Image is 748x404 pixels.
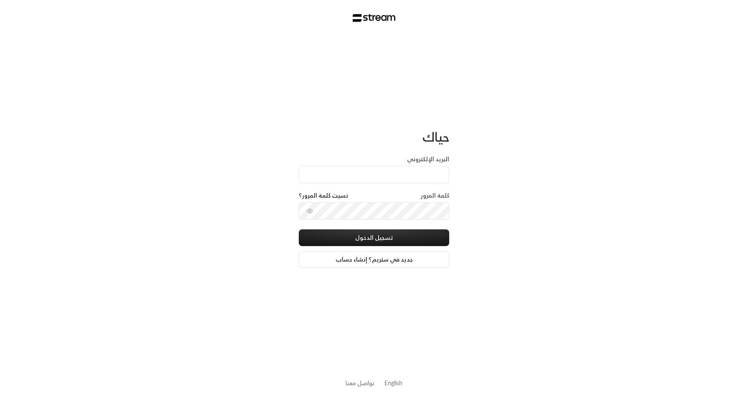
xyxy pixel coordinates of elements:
[407,155,449,163] label: البريد الإلكتروني
[299,251,449,268] a: جديد في ستريم؟ إنشاء حساب
[346,378,374,388] a: تواصل معنا
[303,204,316,218] button: toggle password visibility
[421,191,449,200] label: كلمة المرور
[422,126,449,148] span: حياك
[299,191,348,200] a: نسيت كلمة المرور؟
[346,379,374,387] button: تواصل معنا
[299,229,449,246] button: تسجيل الدخول
[384,375,402,391] a: English
[353,14,396,22] img: Stream Logo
